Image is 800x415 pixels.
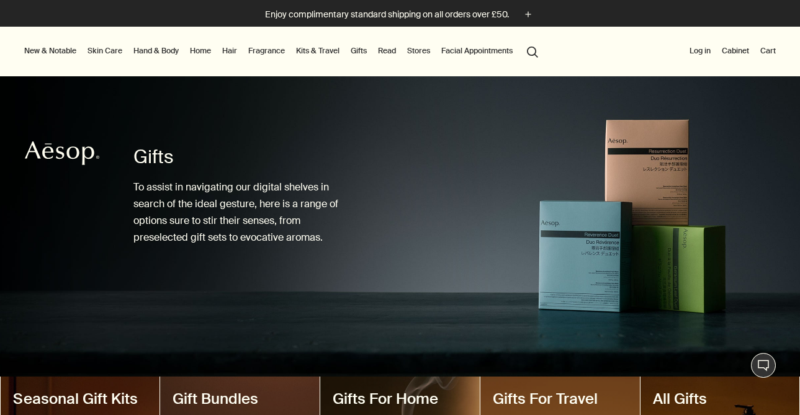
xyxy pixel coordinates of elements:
[687,43,713,58] button: Log in
[22,138,102,172] a: Aesop
[375,43,398,58] a: Read
[333,389,467,409] h2: Gifts For Home
[294,43,342,58] a: Kits & Travel
[719,43,752,58] a: Cabinet
[173,389,307,409] h2: Gift Bundles
[265,7,535,22] button: Enjoy complimentary standard shipping on all orders over £50.
[25,141,99,166] svg: Aesop
[653,389,788,409] h2: All Gifts
[131,43,181,58] a: Hand & Body
[265,8,509,21] p: Enjoy complimentary standard shipping on all orders over £50.
[751,353,776,378] button: Live Assistance
[22,43,79,58] button: New & Notable
[687,27,778,76] nav: supplementary
[348,43,369,58] a: Gifts
[133,179,351,246] p: To assist in navigating our digital shelves in search of the ideal gesture, here is a range of op...
[758,43,778,58] button: Cart
[13,389,148,409] h2: Seasonal Gift Kits
[439,43,515,58] a: Facial Appointments
[405,43,433,58] button: Stores
[521,39,544,63] button: Open search
[220,43,240,58] a: Hair
[187,43,213,58] a: Home
[493,389,627,409] h2: Gifts For Travel
[85,43,125,58] a: Skin Care
[22,27,544,76] nav: primary
[246,43,287,58] a: Fragrance
[133,145,351,169] h1: Gifts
